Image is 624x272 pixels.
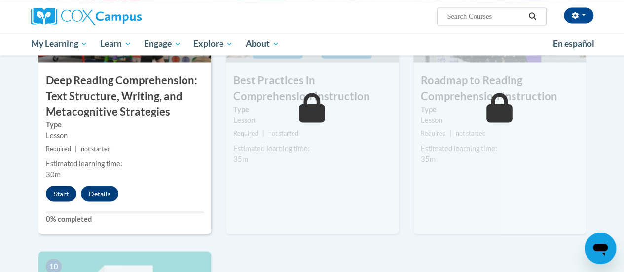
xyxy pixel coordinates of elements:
[81,186,118,201] button: Details
[547,34,601,54] a: En español
[25,33,94,55] a: My Learning
[46,130,204,141] div: Lesson
[233,104,391,115] label: Type
[226,73,399,104] h3: Best Practices in Comprehension Instruction
[31,7,142,25] img: Cox Campus
[564,7,593,23] button: Account Settings
[450,129,452,137] span: |
[75,145,77,152] span: |
[525,10,540,22] button: Search
[421,155,436,163] span: 35m
[144,38,181,50] span: Engage
[46,119,204,130] label: Type
[46,170,61,178] span: 30m
[24,33,601,55] div: Main menu
[268,129,298,137] span: not started
[46,186,76,201] button: Start
[585,233,616,264] iframe: Button to launch messaging window
[233,129,258,137] span: Required
[100,38,131,50] span: Learn
[239,33,286,55] a: About
[456,129,486,137] span: not started
[193,38,233,50] span: Explore
[421,143,579,154] div: Estimated learning time:
[233,155,248,163] span: 35m
[187,33,239,55] a: Explore
[46,145,71,152] span: Required
[413,73,586,104] h3: Roadmap to Reading Comprehension Instruction
[46,213,204,224] label: 0% completed
[31,38,87,50] span: My Learning
[421,129,446,137] span: Required
[446,10,525,22] input: Search Courses
[421,115,579,125] div: Lesson
[81,145,111,152] span: not started
[553,39,594,49] span: En español
[233,143,391,154] div: Estimated learning time:
[246,38,279,50] span: About
[46,158,204,169] div: Estimated learning time:
[262,129,264,137] span: |
[138,33,187,55] a: Engage
[31,7,209,25] a: Cox Campus
[421,104,579,115] label: Type
[94,33,138,55] a: Learn
[38,73,211,118] h3: Deep Reading Comprehension: Text Structure, Writing, and Metacognitive Strategies
[233,115,391,125] div: Lesson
